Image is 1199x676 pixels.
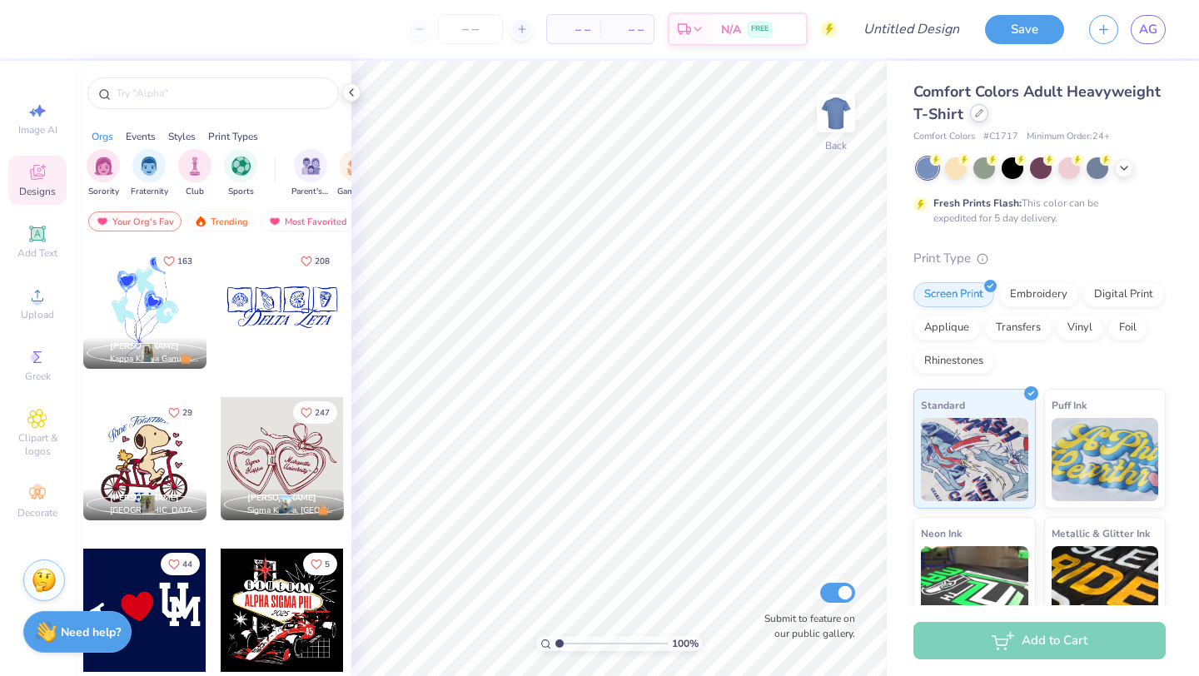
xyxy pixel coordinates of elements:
span: Minimum Order: 24 + [1027,130,1110,144]
button: Like [303,553,337,575]
div: Applique [913,316,980,340]
div: filter for Sorority [87,149,120,198]
span: 247 [315,409,330,417]
img: Parent's Weekend Image [301,157,321,176]
span: Clipart & logos [8,431,67,458]
div: filter for Club [178,149,211,198]
span: [PERSON_NAME] [110,340,179,352]
div: Digital Print [1083,282,1164,307]
span: 208 [315,257,330,266]
span: [GEOGRAPHIC_DATA], [GEOGRAPHIC_DATA] [110,505,200,517]
span: Decorate [17,506,57,519]
button: Like [156,250,200,272]
span: Comfort Colors Adult Heavyweight T-Shirt [913,82,1161,124]
span: Sorority [88,186,119,198]
div: Most Favorited [261,211,355,231]
div: filter for Game Day [337,149,376,198]
div: Rhinestones [913,349,994,374]
span: Standard [921,396,965,414]
button: filter button [178,149,211,198]
div: Embroidery [999,282,1078,307]
span: Add Text [17,246,57,260]
span: Comfort Colors [913,130,975,144]
img: Game Day Image [347,157,366,176]
span: 5 [325,560,330,569]
img: most_fav.gif [96,216,109,227]
strong: Fresh Prints Flash: [933,196,1022,210]
div: Vinyl [1057,316,1103,340]
span: FREE [751,23,769,35]
input: Try "Alpha" [115,85,328,102]
div: Foil [1108,316,1147,340]
div: Back [825,138,847,153]
div: filter for Sports [224,149,257,198]
img: Club Image [186,157,204,176]
img: Standard [921,418,1028,501]
button: Like [293,401,337,424]
span: – – [610,21,644,38]
div: Events [126,129,156,144]
input: – – [438,14,503,44]
span: Sports [228,186,254,198]
div: Transfers [985,316,1052,340]
span: Parent's Weekend [291,186,330,198]
input: Untitled Design [850,12,973,46]
span: 163 [177,257,192,266]
span: Greek [25,370,51,383]
img: most_fav.gif [268,216,281,227]
div: Print Types [208,129,258,144]
img: Sorority Image [94,157,113,176]
span: Neon Ink [921,524,962,542]
img: Fraternity Image [140,157,158,176]
span: Sigma Kappa, [GEOGRAPHIC_DATA] [247,505,337,517]
span: 100 % [672,636,699,651]
button: filter button [87,149,120,198]
span: AG [1139,20,1157,39]
button: Save [985,15,1064,44]
strong: Need help? [61,624,121,640]
img: Puff Ink [1052,418,1159,501]
button: Like [161,553,200,575]
div: filter for Parent's Weekend [291,149,330,198]
button: Like [161,401,200,424]
div: Trending [187,211,256,231]
span: [PERSON_NAME] [247,492,316,504]
div: Orgs [92,129,113,144]
div: Print Type [913,249,1166,268]
button: filter button [337,149,376,198]
label: Submit to feature on our public gallery. [755,611,855,641]
button: Like [293,250,337,272]
span: Club [186,186,204,198]
span: 44 [182,560,192,569]
span: Upload [21,308,54,321]
div: Styles [168,129,196,144]
span: Fraternity [131,186,168,198]
span: Kappa Kappa Gamma, [GEOGRAPHIC_DATA] [110,353,200,365]
div: filter for Fraternity [131,149,168,198]
img: Neon Ink [921,546,1028,629]
span: N/A [721,21,741,38]
div: Screen Print [913,282,994,307]
img: trending.gif [194,216,207,227]
span: 29 [182,409,192,417]
span: – – [557,21,590,38]
span: Metallic & Glitter Ink [1052,524,1150,542]
span: Puff Ink [1052,396,1087,414]
span: Game Day [337,186,376,198]
div: Your Org's Fav [88,211,182,231]
button: filter button [224,149,257,198]
span: Image AI [18,123,57,137]
img: Back [819,97,853,130]
span: # C1717 [983,130,1018,144]
div: This color can be expedited for 5 day delivery. [933,196,1138,226]
span: [PERSON_NAME] [110,492,179,504]
img: Sports Image [231,157,251,176]
button: filter button [131,149,168,198]
a: AG [1131,15,1166,44]
img: Metallic & Glitter Ink [1052,546,1159,629]
button: filter button [291,149,330,198]
span: Designs [19,185,56,198]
